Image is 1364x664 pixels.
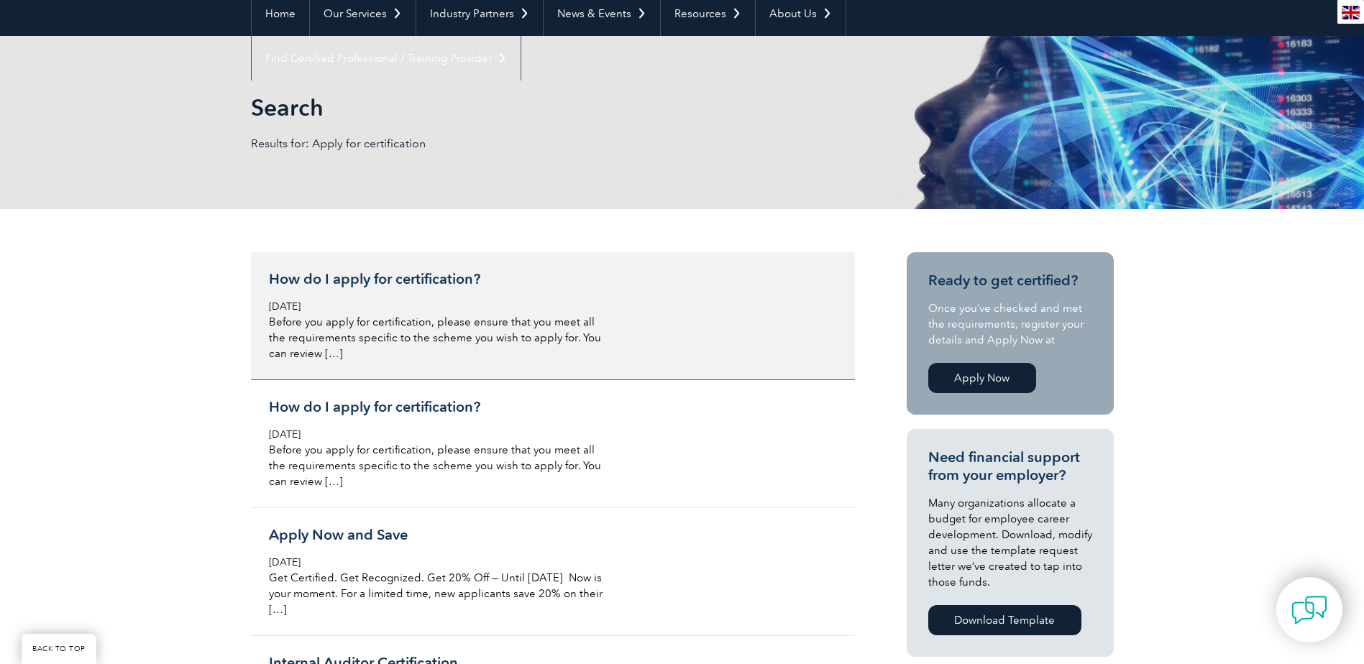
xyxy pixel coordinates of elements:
a: How do I apply for certification? [DATE] Before you apply for certification, please ensure that y... [251,380,855,508]
a: Find Certified Professional / Training Provider [252,36,521,80]
p: Get Certified. Get Recognized. Get 20% Off — Until [DATE] Now is your moment. For a limited time,... [269,570,610,617]
h3: How do I apply for certification? [269,270,610,288]
span: [DATE] [269,300,301,313]
a: Apply Now and Save [DATE] Get Certified. Get Recognized. Get 20% Off — Until [DATE] Now is your m... [251,508,855,636]
span: [DATE] [269,556,301,568]
p: Once you’ve checked and met the requirements, register your details and Apply Now at [928,300,1092,348]
p: Before you apply for certification, please ensure that you meet all the requirements specific to ... [269,314,610,361]
h3: Apply Now and Save [269,526,610,544]
h3: Need financial support from your employer? [928,448,1092,484]
p: Results for: Apply for certification [251,136,682,152]
a: Apply Now [928,363,1036,393]
p: Before you apply for certification, please ensure that you meet all the requirements specific to ... [269,442,610,489]
h3: How do I apply for certification? [269,398,610,416]
h3: Ready to get certified? [928,272,1092,290]
a: BACK TO TOP [22,634,96,664]
a: How do I apply for certification? [DATE] Before you apply for certification, please ensure that y... [251,252,855,380]
span: [DATE] [269,428,301,441]
img: en [1342,6,1360,19]
a: Download Template [928,605,1081,635]
p: Many organizations allocate a budget for employee career development. Download, modify and use th... [928,495,1092,590]
img: contact-chat.png [1291,592,1327,628]
h1: Search [251,93,803,121]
